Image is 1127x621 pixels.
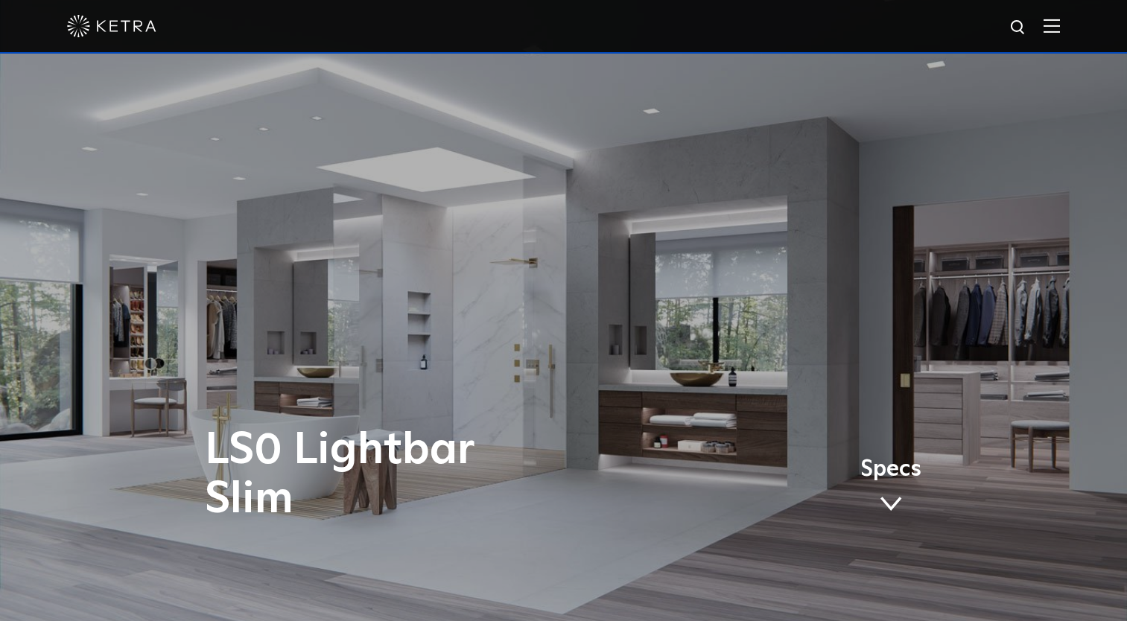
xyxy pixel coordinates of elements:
[67,15,156,37] img: ketra-logo-2019-white
[860,459,921,480] span: Specs
[1044,19,1060,33] img: Hamburger%20Nav.svg
[205,426,626,524] h1: LS0 Lightbar Slim
[860,459,921,517] a: Specs
[1009,19,1028,37] img: search icon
